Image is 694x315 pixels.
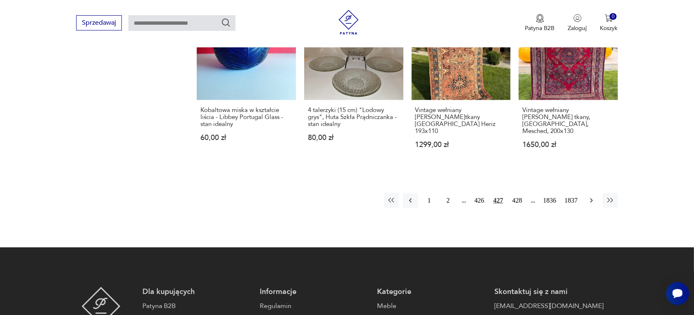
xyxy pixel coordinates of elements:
h3: Vintage wełniany [PERSON_NAME]tkany [GEOGRAPHIC_DATA] Heriz 193x110 [415,107,507,135]
a: Ikona medaluPatyna B2B [525,14,555,32]
p: 1650,00 zł [522,141,614,148]
a: Vintage wełniany dywan perski r.tkany Iran Heriz 193x110Vintage wełniany [PERSON_NAME]tkany [GEOG... [412,1,511,165]
h3: Vintage wełniany [PERSON_NAME] tkany, [GEOGRAPHIC_DATA], Mesched, 200x130 [522,107,614,135]
img: Patyna - sklep z meblami i dekoracjami vintage [336,10,361,35]
a: Patyna B2B [142,301,252,311]
button: 2 [441,193,456,208]
p: 60,00 zł [200,134,292,141]
p: Patyna B2B [525,24,555,32]
p: Skontaktuj się z nami [494,287,603,297]
h3: Kobaltowa miska w kształcie liścia - Libbey Portugal Glass - stan idealny [200,107,292,128]
button: Sprzedawaj [76,15,122,30]
p: 80,00 zł [308,134,400,141]
button: Patyna B2B [525,14,555,32]
a: Kobaltowa miska w kształcie liścia - Libbey Portugal Glass - stan idealnyKobaltowa miska w kształ... [197,1,296,165]
div: 0 [610,13,617,20]
p: Dla kupujących [142,287,252,297]
iframe: Smartsupp widget button [666,282,689,305]
a: Vintage wełniany dywan perski r. tkany, Iran, Mesched, 200x130Vintage wełniany [PERSON_NAME] tkan... [519,1,618,165]
a: Sprzedawaj [76,21,122,26]
a: [EMAIL_ADDRESS][DOMAIN_NAME] [494,301,603,311]
button: 426 [472,193,487,208]
button: 427 [491,193,506,208]
button: Zaloguj [568,14,587,32]
p: 1299,00 zł [415,141,507,148]
h3: 4 talerzyki (15 cm) "Lodowy grys", Huta Szkła Prądniczanka - stan idealny [308,107,400,128]
img: Ikona medalu [536,14,544,23]
button: 1836 [541,193,559,208]
p: Zaloguj [568,24,587,32]
img: Ikonka użytkownika [573,14,582,22]
a: Meble [377,301,486,311]
a: Regulamin [260,301,369,311]
button: Szukaj [221,18,231,28]
img: Ikona koszyka [605,14,613,22]
p: Kategorie [377,287,486,297]
button: 1 [422,193,437,208]
button: 1837 [563,193,580,208]
button: 0Koszyk [600,14,618,32]
p: Koszyk [600,24,618,32]
button: 428 [510,193,525,208]
p: Informacje [260,287,369,297]
a: 4 talerzyki (15 cm) "Lodowy grys", Huta Szkła Prądniczanka - stan idealny4 talerzyki (15 cm) "Lod... [304,1,403,165]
